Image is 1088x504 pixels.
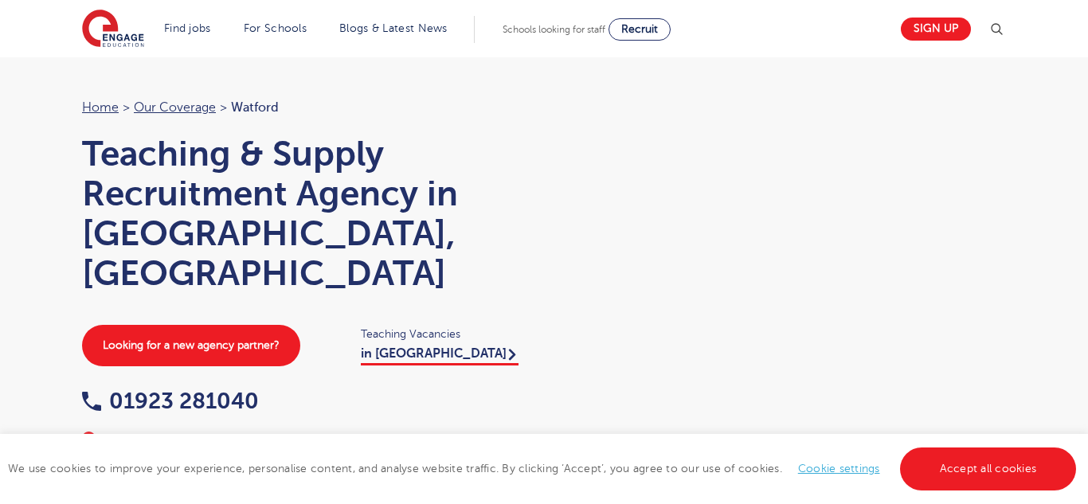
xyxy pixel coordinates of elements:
[8,463,1080,475] span: We use cookies to improve your experience, personalise content, and analyse website traffic. By c...
[82,100,119,115] a: Home
[82,97,528,118] nav: breadcrumb
[82,432,528,454] div: [STREET_ADDRESS]
[621,23,658,35] span: Recruit
[82,325,300,366] a: Looking for a new agency partner?
[361,325,528,343] span: Teaching Vacancies
[123,100,130,115] span: >
[900,447,1077,490] a: Accept all cookies
[244,22,307,34] a: For Schools
[901,18,971,41] a: Sign up
[82,10,144,49] img: Engage Education
[503,24,605,35] span: Schools looking for staff
[361,346,519,365] a: in [GEOGRAPHIC_DATA]
[231,100,279,115] span: Watford
[339,22,448,34] a: Blogs & Latest News
[82,389,259,413] a: 01923 281040
[220,100,227,115] span: >
[164,22,211,34] a: Find jobs
[609,18,671,41] a: Recruit
[134,100,216,115] a: Our coverage
[798,463,880,475] a: Cookie settings
[82,134,528,293] h1: Teaching & Supply Recruitment Agency in [GEOGRAPHIC_DATA], [GEOGRAPHIC_DATA]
